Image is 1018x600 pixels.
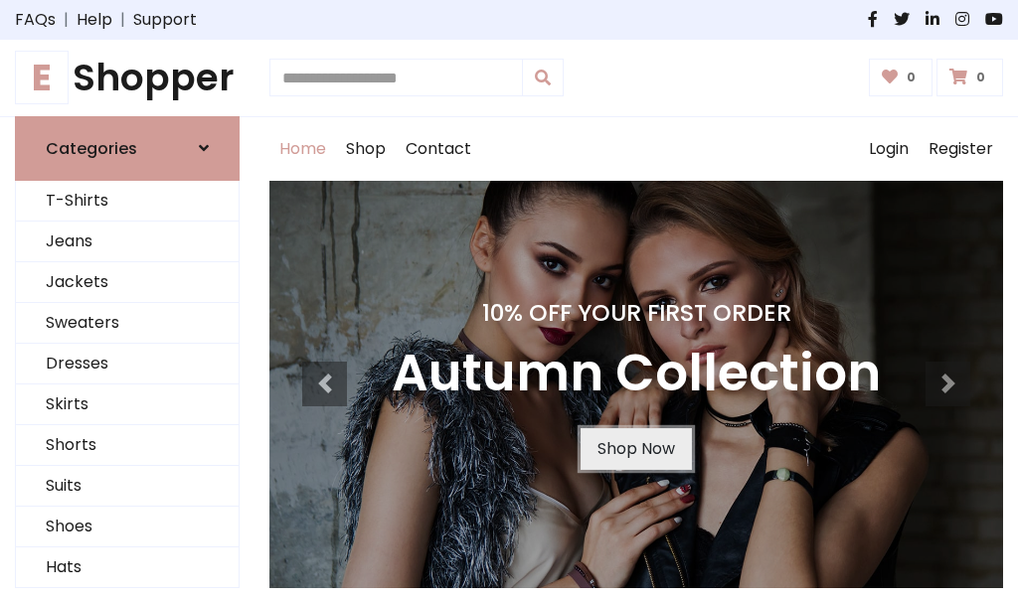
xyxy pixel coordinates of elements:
[269,117,336,181] a: Home
[869,59,933,96] a: 0
[15,56,240,100] a: EShopper
[936,59,1003,96] a: 0
[919,117,1003,181] a: Register
[46,139,137,158] h6: Categories
[56,8,77,32] span: |
[392,299,881,327] h4: 10% Off Your First Order
[16,384,239,425] a: Skirts
[971,69,990,86] span: 0
[15,56,240,100] h1: Shopper
[15,8,56,32] a: FAQs
[16,425,239,466] a: Shorts
[16,222,239,262] a: Jeans
[859,117,919,181] a: Login
[16,344,239,384] a: Dresses
[16,262,239,303] a: Jackets
[16,303,239,344] a: Sweaters
[396,117,481,181] a: Contact
[581,428,692,470] a: Shop Now
[16,507,239,547] a: Shoes
[336,117,396,181] a: Shop
[15,116,240,181] a: Categories
[392,343,881,404] h3: Autumn Collection
[16,466,239,507] a: Suits
[16,547,239,588] a: Hats
[15,51,69,104] span: E
[77,8,112,32] a: Help
[112,8,133,32] span: |
[902,69,921,86] span: 0
[16,181,239,222] a: T-Shirts
[133,8,197,32] a: Support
